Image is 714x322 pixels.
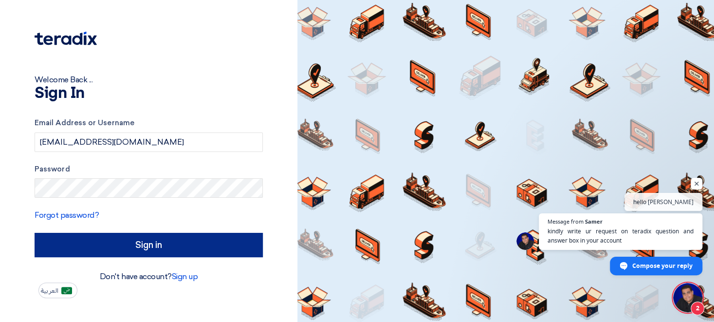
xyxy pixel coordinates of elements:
span: kindly write ur request on teradix question and answer box in your account [548,227,694,245]
span: 2 [691,302,704,315]
span: Message from [548,219,584,224]
span: العربية [41,287,58,294]
img: Teradix logo [35,32,97,45]
button: العربية [38,283,77,298]
span: hello [PERSON_NAME] [633,197,694,207]
div: Welcome Back ... [35,74,263,86]
input: Sign in [35,233,263,257]
span: Samer [585,219,603,224]
h1: Sign In [35,86,263,101]
a: Sign up [172,272,198,281]
label: Email Address or Username [35,117,263,129]
div: Don't have account? [35,271,263,283]
img: ar-AR.png [61,287,72,294]
a: Forgot password? [35,210,99,220]
span: Compose your reply [632,257,693,274]
label: Password [35,164,263,175]
div: Open chat [673,283,702,312]
input: Enter your business email or username [35,133,263,152]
